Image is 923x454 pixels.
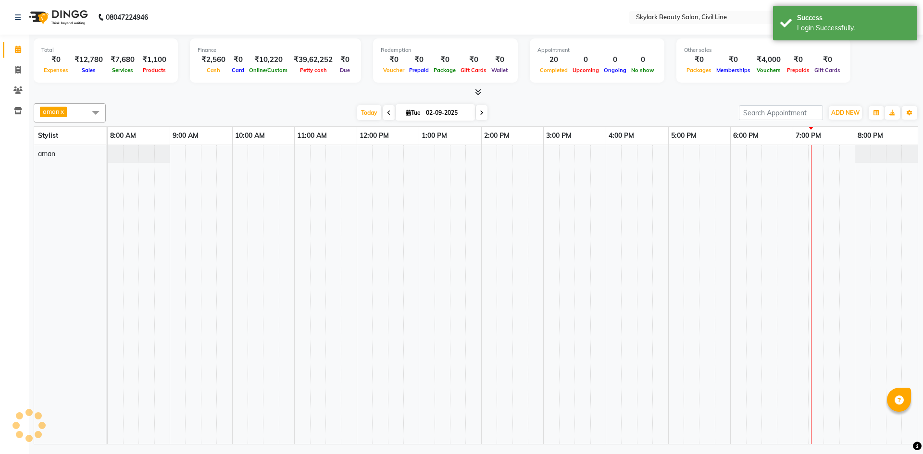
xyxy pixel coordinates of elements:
[458,54,489,65] div: ₹0
[198,46,353,54] div: Finance
[812,67,843,74] span: Gift Cards
[855,129,886,143] a: 8:00 PM
[684,46,843,54] div: Other sales
[381,67,407,74] span: Voucher
[785,67,812,74] span: Prepaids
[419,129,449,143] a: 1:00 PM
[601,67,629,74] span: Ongoing
[138,54,170,65] div: ₹1,100
[25,4,90,31] img: logo
[41,46,170,54] div: Total
[669,129,699,143] a: 5:00 PM
[38,131,58,140] span: Stylist
[629,54,657,65] div: 0
[629,67,657,74] span: No show
[233,129,267,143] a: 10:00 AM
[381,46,510,54] div: Redemption
[537,67,570,74] span: Completed
[60,108,64,115] a: x
[71,54,107,65] div: ₹12,780
[407,67,431,74] span: Prepaid
[38,149,55,158] span: aman
[458,67,489,74] span: Gift Cards
[489,54,510,65] div: ₹0
[41,54,71,65] div: ₹0
[337,54,353,65] div: ₹0
[684,67,714,74] span: Packages
[812,54,843,65] div: ₹0
[407,54,431,65] div: ₹0
[570,54,601,65] div: 0
[831,109,860,116] span: ADD NEW
[106,4,148,31] b: 08047224946
[357,129,391,143] a: 12:00 PM
[754,67,783,74] span: Vouchers
[198,54,229,65] div: ₹2,560
[110,67,136,74] span: Services
[714,54,753,65] div: ₹0
[570,67,601,74] span: Upcoming
[229,54,247,65] div: ₹0
[247,54,290,65] div: ₹10,220
[423,106,471,120] input: 2025-09-02
[606,129,636,143] a: 4:00 PM
[41,67,71,74] span: Expenses
[140,67,168,74] span: Products
[731,129,761,143] a: 6:00 PM
[601,54,629,65] div: 0
[43,108,60,115] span: aman
[739,105,823,120] input: Search Appointment
[753,54,785,65] div: ₹4,000
[290,54,337,65] div: ₹39,62,252
[295,129,329,143] a: 11:00 AM
[829,106,862,120] button: ADD NEW
[381,54,407,65] div: ₹0
[357,105,381,120] span: Today
[797,23,910,33] div: Login Successfully.
[714,67,753,74] span: Memberships
[544,129,574,143] a: 3:00 PM
[431,67,458,74] span: Package
[229,67,247,74] span: Card
[431,54,458,65] div: ₹0
[108,129,138,143] a: 8:00 AM
[337,67,352,74] span: Due
[107,54,138,65] div: ₹7,680
[204,67,223,74] span: Cash
[79,67,98,74] span: Sales
[403,109,423,116] span: Tue
[489,67,510,74] span: Wallet
[247,67,290,74] span: Online/Custom
[537,54,570,65] div: 20
[170,129,201,143] a: 9:00 AM
[298,67,329,74] span: Petty cash
[797,13,910,23] div: Success
[785,54,812,65] div: ₹0
[793,129,823,143] a: 7:00 PM
[684,54,714,65] div: ₹0
[537,46,657,54] div: Appointment
[482,129,512,143] a: 2:00 PM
